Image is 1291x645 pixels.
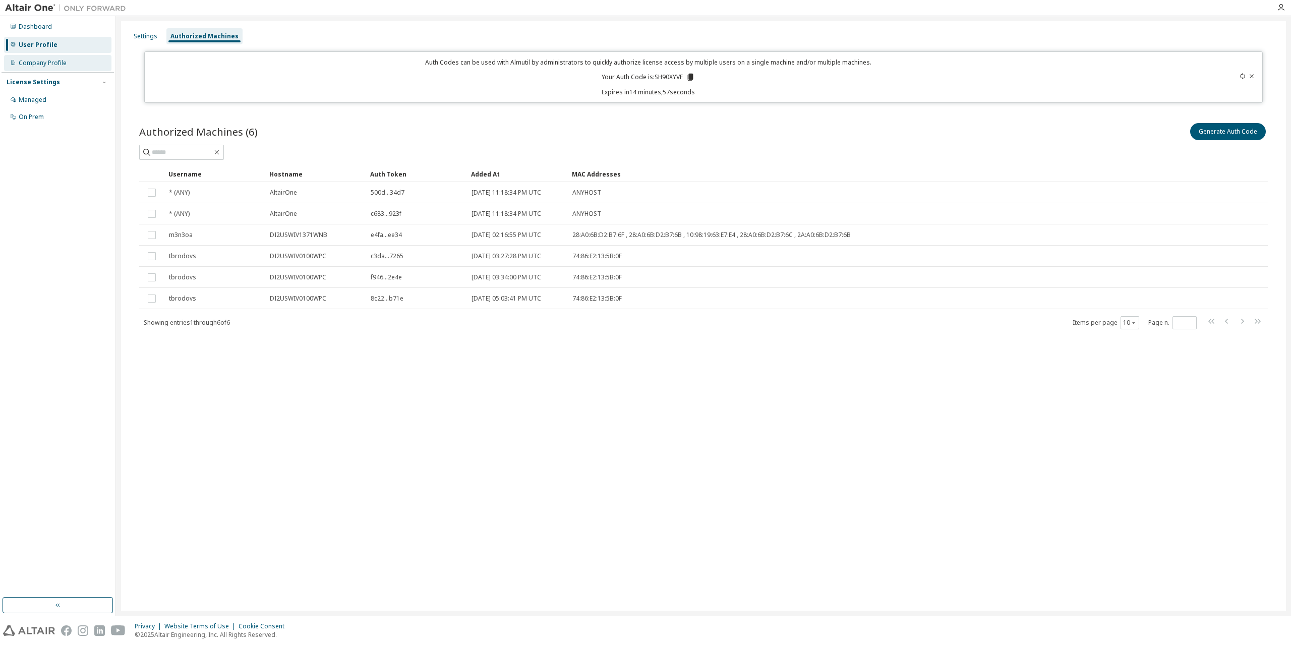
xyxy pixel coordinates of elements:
[61,625,72,636] img: facebook.svg
[1073,316,1139,329] span: Items per page
[270,231,327,239] span: DI2USWIV1371WNB
[269,166,362,182] div: Hostname
[170,32,239,40] div: Authorized Machines
[472,189,541,197] span: [DATE] 11:18:34 PM UTC
[270,210,297,218] span: AltairOne
[94,625,105,636] img: linkedin.svg
[370,166,463,182] div: Auth Token
[151,58,1145,67] p: Auth Codes can be used with Almutil by administrators to quickly authorize license access by mult...
[3,625,55,636] img: altair_logo.svg
[169,210,190,218] span: * (ANY)
[135,630,290,639] p: © 2025 Altair Engineering, Inc. All Rights Reserved.
[135,622,164,630] div: Privacy
[572,210,601,218] span: ANYHOST
[572,189,601,197] span: ANYHOST
[134,32,157,40] div: Settings
[111,625,126,636] img: youtube.svg
[19,41,57,49] div: User Profile
[169,252,196,260] span: tbrodovs
[270,295,326,303] span: DI2USWIV0100WPC
[1148,316,1197,329] span: Page n.
[371,295,403,303] span: 8c22...b71e
[169,189,190,197] span: * (ANY)
[472,252,541,260] span: [DATE] 03:27:28 PM UTC
[371,231,402,239] span: e4fa...ee34
[371,252,403,260] span: c3da...7265
[1190,123,1266,140] button: Generate Auth Code
[572,295,622,303] span: 74:86:E2:13:5B:0F
[7,78,60,86] div: License Settings
[151,88,1145,96] p: Expires in 14 minutes, 57 seconds
[371,273,402,281] span: f946...2e4e
[19,59,67,67] div: Company Profile
[472,295,541,303] span: [DATE] 05:03:41 PM UTC
[270,273,326,281] span: DI2USWIV0100WPC
[471,166,564,182] div: Added At
[572,273,622,281] span: 74:86:E2:13:5B:0F
[270,252,326,260] span: DI2USWIV0100WPC
[472,273,541,281] span: [DATE] 03:34:00 PM UTC
[169,273,196,281] span: tbrodovs
[1123,319,1137,327] button: 10
[19,113,44,121] div: On Prem
[270,189,297,197] span: AltairOne
[572,166,1165,182] div: MAC Addresses
[78,625,88,636] img: instagram.svg
[168,166,261,182] div: Username
[169,231,193,239] span: m3n3oa
[371,189,404,197] span: 500d...34d7
[139,125,258,139] span: Authorized Machines (6)
[602,73,695,82] p: Your Auth Code is: SH90XYVF
[472,231,541,239] span: [DATE] 02:16:55 PM UTC
[19,23,52,31] div: Dashboard
[572,252,622,260] span: 74:86:E2:13:5B:0F
[472,210,541,218] span: [DATE] 11:18:34 PM UTC
[19,96,46,104] div: Managed
[5,3,131,13] img: Altair One
[164,622,239,630] div: Website Terms of Use
[144,318,230,327] span: Showing entries 1 through 6 of 6
[371,210,401,218] span: c683...923f
[572,231,851,239] span: 28:A0:6B:D2:B7:6F , 28:A0:6B:D2:B7:6B , 10:98:19:63:E7:E4 , 28:A0:6B:D2:B7:6C , 2A:A0:6B:D2:B7:6B
[239,622,290,630] div: Cookie Consent
[169,295,196,303] span: tbrodovs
